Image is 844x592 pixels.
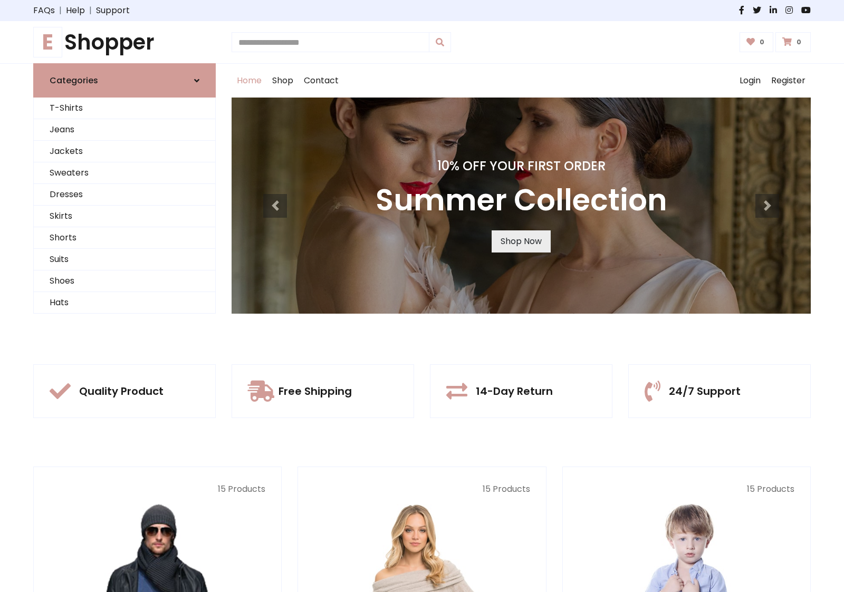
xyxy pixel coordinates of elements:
a: Home [232,64,267,98]
a: Dresses [34,184,215,206]
a: Shorts [34,227,215,249]
h5: Quality Product [79,385,164,397]
h1: Shopper [33,30,216,55]
a: Shoes [34,270,215,292]
a: Categories [33,63,216,98]
a: 0 [740,32,774,52]
a: Sweaters [34,162,215,184]
span: E [33,27,62,57]
p: 15 Products [579,483,794,496]
a: Skirts [34,206,215,227]
a: FAQs [33,4,55,17]
span: 0 [757,37,767,47]
h5: Free Shipping [279,385,352,397]
h5: 14-Day Return [476,385,553,397]
h4: 10% Off Your First Order [376,159,667,174]
p: 15 Products [314,483,530,496]
a: 0 [775,32,811,52]
a: Help [66,4,85,17]
a: T-Shirts [34,98,215,119]
span: 0 [794,37,804,47]
a: Shop [267,64,299,98]
a: EShopper [33,30,216,55]
span: | [55,4,66,17]
h6: Categories [50,75,98,85]
h5: 24/7 Support [669,385,741,397]
p: 15 Products [50,483,265,496]
a: Contact [299,64,344,98]
a: Jeans [34,119,215,141]
a: Jackets [34,141,215,162]
a: Hats [34,292,215,314]
a: Login [734,64,766,98]
a: Suits [34,249,215,270]
h3: Summer Collection [376,182,667,218]
a: Register [766,64,811,98]
a: Shop Now [492,230,551,253]
span: | [85,4,96,17]
a: Support [96,4,130,17]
